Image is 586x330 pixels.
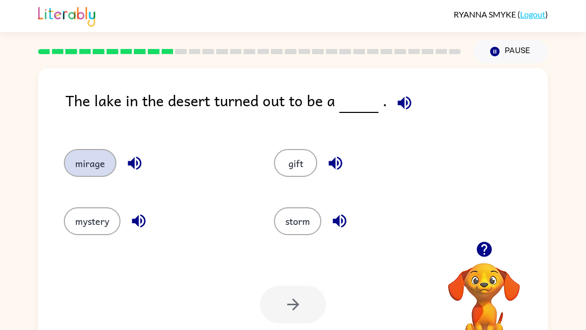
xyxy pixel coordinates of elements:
[38,4,95,27] img: Literably
[65,89,548,128] div: The lake in the desert turned out to be a .
[64,149,116,177] button: mirage
[473,40,548,63] button: Pause
[274,207,321,235] button: storm
[454,9,518,19] span: RYANNA SMYKE
[520,9,545,19] a: Logout
[454,9,548,19] div: ( )
[64,207,120,235] button: mystery
[274,149,317,177] button: gift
